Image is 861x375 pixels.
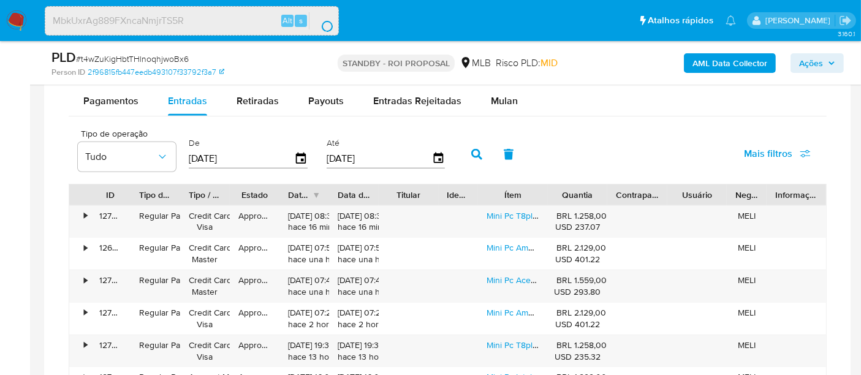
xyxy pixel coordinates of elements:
input: Pesquise usuários ou casos... [45,13,338,29]
button: AML Data Collector [684,53,776,73]
b: Person ID [51,67,85,78]
span: s [299,15,303,26]
button: Ações [791,53,844,73]
div: MLB [460,56,491,70]
b: PLD [51,47,76,67]
span: 3.160.1 [838,29,855,39]
span: Atalhos rápidos [648,14,713,27]
span: # t4wZuKigHbtTHlnoqhjwoBx6 [76,53,189,65]
span: Alt [283,15,292,26]
a: 2f96815fb447eedb493107f33792f3a7 [88,67,224,78]
span: Risco PLD: [496,56,558,70]
button: search-icon [309,12,334,29]
a: Sair [839,14,852,27]
p: STANDBY - ROI PROPOSAL [338,55,455,72]
span: Ações [799,53,823,73]
a: Notificações [726,15,736,26]
p: erico.trevizan@mercadopago.com.br [765,15,835,26]
span: MID [540,56,558,70]
b: AML Data Collector [692,53,767,73]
